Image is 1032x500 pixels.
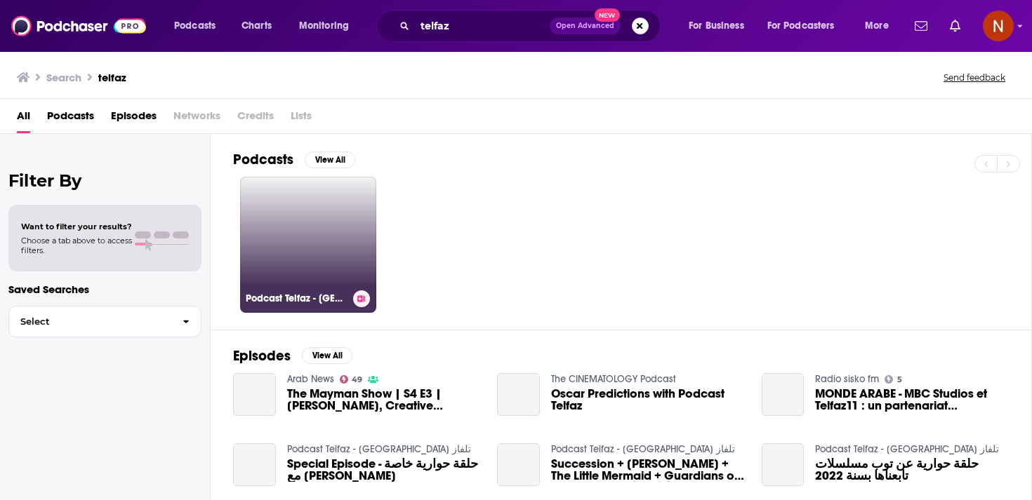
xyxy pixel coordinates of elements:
span: Podcasts [174,16,216,36]
p: Saved Searches [8,283,201,296]
button: View All [305,151,355,168]
button: Select [8,306,201,337]
a: The Mayman Show | S4 E3 | Ibraheem Al-Khairallah, Creative Director & Partner of Telfaz11 [233,373,276,416]
a: Special Episode - حلقة حوارية خاصة مع نديم صفي الدين [287,458,481,482]
a: MONDE ARABE - MBC Studios et Telfaz11 : un partenariat stratégique pour promouvoir les récits sao... [815,388,1009,412]
span: Credits [237,104,274,133]
a: Special Episode - حلقة حوارية خاصة مع نديم صفي الدين [233,443,276,486]
a: حلقة حوارية عن توب مسلسلات تابعناها بسنة 2022 [762,443,805,486]
button: open menu [855,15,906,37]
input: Search podcasts, credits, & more... [415,15,550,37]
span: More [865,16,889,36]
a: The Mayman Show | S4 E3 | Ibraheem Al-Khairallah, Creative Director & Partner of Telfaz11 [287,388,481,412]
div: Search podcasts, credits, & more... [390,10,674,42]
a: EpisodesView All [233,347,352,365]
a: MONDE ARABE - MBC Studios et Telfaz11 : un partenariat stratégique pour promouvoir les récits sao... [762,373,805,416]
a: Show notifications dropdown [909,14,933,38]
span: The Mayman Show | S4 E3 | [PERSON_NAME], Creative Director & Partner of Telfaz11 [287,388,481,412]
a: Oscar Predictions with Podcast Telfaz [551,388,745,412]
span: For Podcasters [767,16,835,36]
a: Show notifications dropdown [944,14,966,38]
button: Show profile menu [983,11,1014,41]
img: Podchaser - Follow, Share and Rate Podcasts [11,13,146,39]
span: Networks [173,104,220,133]
span: Succession + [PERSON_NAME] + The Little Mermaid + Guardians of the Galaxy حلقة حوارية [551,458,745,482]
button: open menu [758,15,855,37]
span: Monitoring [299,16,349,36]
span: Open Advanced [556,22,614,29]
span: Logged in as AdelNBM [983,11,1014,41]
span: 49 [352,377,362,383]
a: Podcast Telfaz - بودكاست تلفاز [551,443,735,455]
a: Succession + Barry + The Little Mermaid + Guardians of the Galaxy حلقة حوارية [497,443,540,486]
button: open menu [164,15,234,37]
span: 5 [897,377,902,383]
a: Podcast Telfaz - بودكاست تلفاز [287,443,471,455]
h2: Episodes [233,347,291,365]
span: Charts [242,16,272,36]
span: Lists [291,104,312,133]
button: open menu [289,15,367,37]
h3: Search [46,71,81,84]
button: Open AdvancedNew [550,18,621,34]
button: open menu [679,15,762,37]
span: Want to filter your results? [21,222,132,231]
a: حلقة حوارية عن توب مسلسلات تابعناها بسنة 2022 [815,458,1009,482]
a: Podcasts [47,104,94,133]
span: For Business [689,16,744,36]
button: Send feedback [939,72,1010,83]
a: Oscar Predictions with Podcast Telfaz [497,373,540,416]
a: Podcast Telfaz - [GEOGRAPHIC_DATA] تلفاز [240,177,376,313]
img: User Profile [983,11,1014,41]
a: Radio sisko fm [815,373,879,385]
span: Choose a tab above to access filters. [21,236,132,255]
h2: Filter By [8,170,201,191]
h2: Podcasts [233,151,293,168]
span: Special Episode - حلقة حوارية خاصة مع [PERSON_NAME] [287,458,481,482]
a: PodcastsView All [233,151,355,168]
h3: Podcast Telfaz - [GEOGRAPHIC_DATA] تلفاز [246,292,348,304]
a: Arab News [287,373,334,385]
a: All [17,104,30,133]
a: 49 [340,375,363,384]
a: The CINEMATOLOGY Podcast [551,373,676,385]
span: Select [9,317,171,326]
button: View All [302,347,352,364]
a: Succession + Barry + The Little Mermaid + Guardians of the Galaxy حلقة حوارية [551,458,745,482]
a: Podcast Telfaz - بودكاست تلفاز [815,443,999,455]
a: Episodes [111,104,157,133]
span: New [595,8,620,22]
a: Charts [232,15,280,37]
h3: telfaz [98,71,126,84]
a: 5 [885,375,902,384]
